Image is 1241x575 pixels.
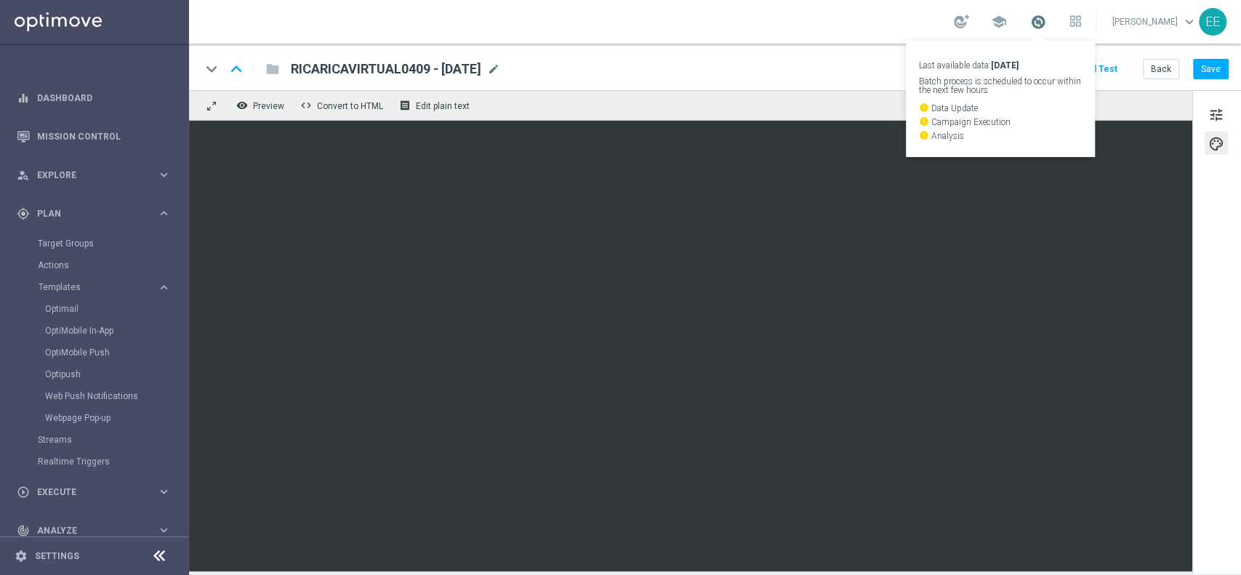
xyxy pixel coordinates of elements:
i: gps_fixed [17,207,30,220]
i: watch_later [919,116,929,126]
i: keyboard_arrow_right [157,281,171,294]
button: track_changes Analyze keyboard_arrow_right [16,525,172,536]
a: Actions [38,260,151,271]
button: code Convert to HTML [297,96,390,115]
div: Analyze [17,524,157,537]
a: Mission Control [37,117,171,156]
button: receipt Edit plain text [395,96,476,115]
strong: [DATE] [991,60,1019,71]
span: mode_edit [487,63,500,76]
a: OptiMobile Push [45,347,151,358]
a: Realtime Triggers [38,456,151,467]
div: Realtime Triggers [38,451,188,473]
p: Analysis [919,130,1082,140]
i: receipt [399,100,411,111]
span: Edit plain text [416,101,470,111]
p: Batch process is scheduled to occur within the next few hours [919,77,1082,95]
div: Templates [38,276,188,429]
p: Campaign Execution [919,116,1082,126]
a: Last available data:[DATE] Batch process is scheduled to occur within the next few hours watch_la... [1029,11,1048,34]
a: Web Push Notifications [45,390,151,402]
a: Streams [38,434,151,446]
div: Execute [17,486,157,499]
i: watch_later [919,102,929,113]
p: Last available data: [919,61,1082,70]
span: Templates [39,283,142,291]
a: Webpage Pop-up [45,412,151,424]
button: Templates keyboard_arrow_right [38,281,172,293]
i: remove_red_eye [236,100,248,111]
button: Mission Control [16,131,172,142]
span: keyboard_arrow_down [1181,14,1197,30]
span: Analyze [37,526,157,535]
div: Optipush [45,363,188,385]
i: keyboard_arrow_right [157,206,171,220]
button: tune [1205,102,1228,126]
a: OptiMobile In-App [45,325,151,337]
i: track_changes [17,524,30,537]
a: Dashboard [37,79,171,117]
i: person_search [17,169,30,182]
a: Optipush [45,369,151,380]
i: keyboard_arrow_right [157,485,171,499]
span: RICARICAVIRTUAL0409 - 04.09.2025 [291,60,481,78]
div: Mission Control [17,117,171,156]
span: palette [1208,134,1224,153]
i: watch_later [919,130,929,140]
span: school [991,14,1007,30]
button: person_search Explore keyboard_arrow_right [16,169,172,181]
button: play_circle_outline Execute keyboard_arrow_right [16,486,172,498]
div: Templates [39,283,157,291]
div: Optimail [45,298,188,320]
span: Execute [37,488,157,496]
span: code [300,100,312,111]
span: Explore [37,171,157,180]
a: [PERSON_NAME]keyboard_arrow_down [1111,11,1199,33]
button: gps_fixed Plan keyboard_arrow_right [16,208,172,220]
button: Back [1143,59,1179,79]
div: EE [1199,8,1226,36]
div: Streams [38,429,188,451]
a: Settings [35,552,79,560]
div: Web Push Notifications [45,385,188,407]
button: remove_red_eye Preview [233,96,291,115]
div: Actions [38,254,188,276]
button: Send Test [1072,60,1120,79]
i: equalizer [17,92,30,105]
div: OptiMobile Push [45,342,188,363]
span: tune [1208,105,1224,124]
div: Dashboard [17,79,171,117]
i: play_circle_outline [17,486,30,499]
p: Data Update [919,102,1082,113]
i: keyboard_arrow_up [225,58,247,80]
button: equalizer Dashboard [16,92,172,104]
button: Save [1193,59,1229,79]
div: Target Groups [38,233,188,254]
div: OptiMobile In-App [45,320,188,342]
div: Explore [17,169,157,182]
i: keyboard_arrow_right [157,523,171,537]
div: Plan [17,207,157,220]
div: Webpage Pop-up [45,407,188,429]
i: keyboard_arrow_right [157,168,171,182]
a: Target Groups [38,238,151,249]
span: Plan [37,209,157,218]
i: settings [15,550,28,563]
button: palette [1205,132,1228,155]
span: Preview [253,101,284,111]
a: Optimail [45,303,151,315]
span: Convert to HTML [317,101,383,111]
